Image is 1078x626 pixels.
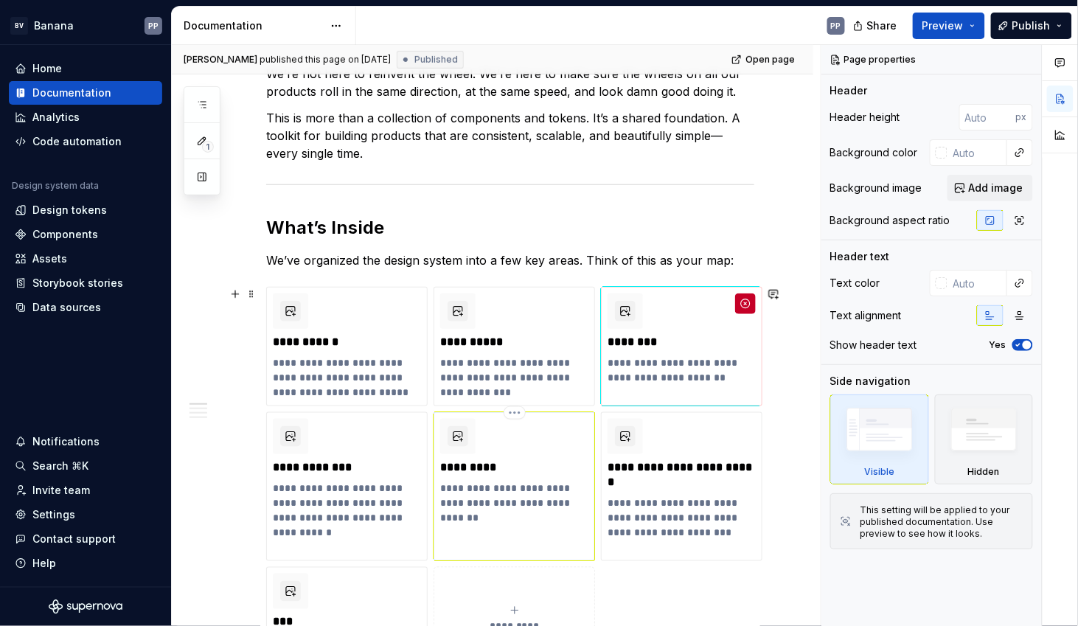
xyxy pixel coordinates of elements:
[266,251,754,269] p: We’ve organized the design system into a few key areas. Think of this as your map:
[727,49,801,70] a: Open page
[830,249,890,264] div: Header text
[947,270,1007,296] input: Auto
[745,54,795,66] span: Open page
[830,394,929,484] div: Visible
[830,338,917,352] div: Show header text
[266,216,754,240] h2: What’s Inside
[148,20,159,32] div: PP
[32,134,122,149] div: Code automation
[9,430,162,453] button: Notifications
[864,466,894,478] div: Visible
[32,276,123,291] div: Storybook stories
[9,527,162,551] button: Contact support
[9,552,162,575] button: Help
[990,339,1006,351] label: Yes
[32,61,62,76] div: Home
[830,213,950,228] div: Background aspect ratio
[3,10,168,41] button: BVBananaPP
[184,54,257,66] span: [PERSON_NAME]
[9,105,162,129] a: Analytics
[32,86,111,100] div: Documentation
[913,13,985,39] button: Preview
[49,599,122,614] svg: Supernova Logo
[414,54,458,66] span: Published
[830,181,922,195] div: Background image
[830,276,880,291] div: Text color
[959,104,1016,131] input: Auto
[32,227,98,242] div: Components
[9,479,162,502] a: Invite team
[202,141,214,153] span: 1
[968,466,1000,478] div: Hidden
[32,251,67,266] div: Assets
[991,13,1072,39] button: Publish
[32,507,75,522] div: Settings
[947,175,1033,201] button: Add image
[9,454,162,478] button: Search ⌘K
[260,54,391,66] div: published this page on [DATE]
[10,17,28,35] div: BV
[935,394,1034,484] div: Hidden
[947,139,1007,166] input: Auto
[9,296,162,319] a: Data sources
[32,203,107,218] div: Design tokens
[9,198,162,222] a: Design tokens
[32,300,101,315] div: Data sources
[9,247,162,271] a: Assets
[1012,18,1051,33] span: Publish
[867,18,897,33] span: Share
[266,65,754,100] p: We’re not here to reinvent the wheel. We’re here to make sure the wheels on all our products roll...
[830,308,902,323] div: Text alignment
[266,109,754,162] p: This is more than a collection of components and tokens. It’s a shared foundation. A toolkit for ...
[9,503,162,526] a: Settings
[846,13,907,39] button: Share
[9,81,162,105] a: Documentation
[830,110,900,125] div: Header height
[831,20,841,32] div: PP
[34,18,74,33] div: Banana
[12,180,99,192] div: Design system data
[922,18,964,33] span: Preview
[184,18,323,33] div: Documentation
[860,504,1023,540] div: This setting will be applied to your published documentation. Use preview to see how it looks.
[32,532,116,546] div: Contact support
[32,483,90,498] div: Invite team
[830,83,868,98] div: Header
[32,434,100,449] div: Notifications
[32,110,80,125] div: Analytics
[830,145,918,160] div: Background color
[969,181,1023,195] span: Add image
[9,57,162,80] a: Home
[9,130,162,153] a: Code automation
[830,374,911,389] div: Side navigation
[9,223,162,246] a: Components
[1016,111,1027,123] p: px
[9,271,162,295] a: Storybook stories
[32,556,56,571] div: Help
[32,459,88,473] div: Search ⌘K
